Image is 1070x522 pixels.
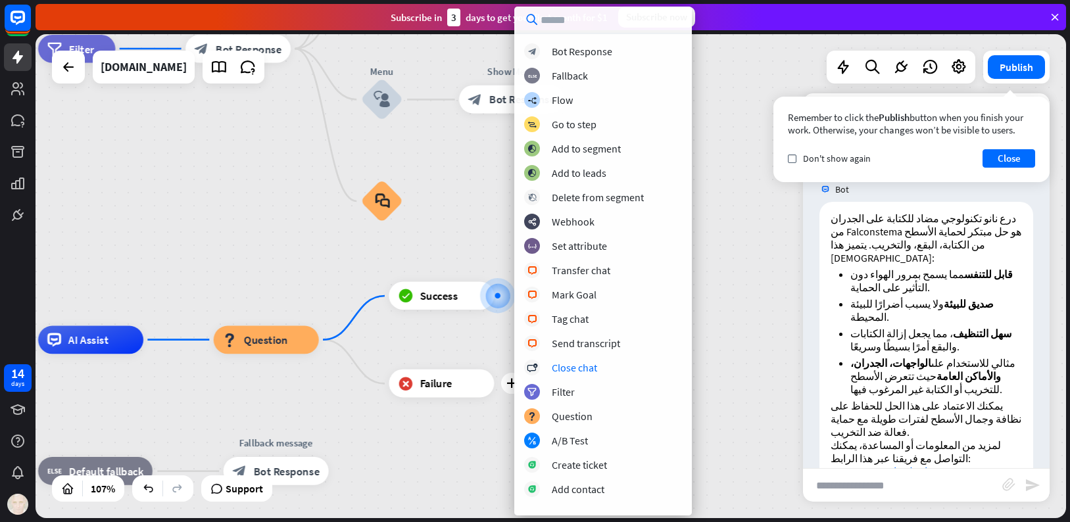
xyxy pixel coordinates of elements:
i: block_question [223,333,237,346]
i: block_livechat [527,291,537,299]
i: block_delete_from_segment [528,193,537,202]
span: Question [244,333,288,346]
div: Subscribe in days to get your first month for $1 [391,9,608,26]
div: 14 [11,368,24,379]
i: block_livechat [527,266,537,275]
i: block_close_chat [527,364,537,372]
li: مثالي للاستخدام على حيث تتعرض الأسطح للتخريب أو الكتابة غير المرغوب فيها. [850,356,1022,396]
i: webhooks [528,218,537,226]
div: Add to segment [552,142,621,155]
div: Bot Response [552,45,612,58]
button: Close [983,149,1035,168]
span: Bot Response [253,464,319,478]
li: ، مما يجعل إزالة الكتابات والبقع أمرًا بسيطًا وسريعًا. [850,327,1022,353]
div: 107% [87,478,119,499]
i: block_bot_response [468,93,482,107]
i: block_set_attribute [528,242,537,250]
i: block_goto [527,120,537,129]
i: block_question [528,412,536,421]
i: plus [506,379,517,389]
i: block_bot_response [195,41,208,55]
div: falconstema.mc [101,51,187,83]
div: Add contact [552,483,604,496]
li: مما يسمح بمرور الهواء دون التأثير على الحماية. [850,268,1022,294]
div: Close chat [552,361,597,374]
span: AI Assist [68,333,109,346]
i: block_livechat [527,315,537,323]
li: ولا يسبب أضرارًا للبيئة المحيطة. [850,297,1022,323]
i: block_add_to_segment [527,169,537,178]
p: درع نانو تكنولوجي مضاد للكتابة على الجدران من Falconstema هو حل مبتكر لحماية الأسطح من الكتابة، ا... [831,212,1022,264]
span: Bot Response [216,41,281,55]
span: Bot Response [489,93,555,107]
button: Open LiveChat chat widget [11,5,50,45]
i: block_success [398,289,412,302]
i: block_fallback [528,72,537,80]
span: Publish [879,111,910,124]
div: Transfer chat [552,264,610,277]
i: block_add_to_segment [527,145,537,153]
i: block_livechat [527,339,537,348]
i: builder_tree [527,96,537,105]
a: 14 days [4,364,32,392]
span: Support [226,478,263,499]
i: block_ab_testing [528,437,537,445]
i: filter [47,41,62,55]
span: Default fallback [69,464,143,478]
i: block_failure [398,377,412,391]
p: يمكنك الاعتماد على هذا الحل للحفاظ على نظافة وجمال الأسطح لفترات طويلة مع حماية فعالة ضد التخريب. [831,399,1022,439]
div: 3 [447,9,460,26]
i: block_attachment [1002,478,1015,491]
div: A/B Test [552,434,588,447]
div: days [11,379,24,389]
div: Menu [340,64,424,78]
div: Tag chat [552,312,589,325]
div: Fallback [552,69,588,82]
span: Success [420,289,458,302]
div: Show Menu [449,64,575,78]
div: Set attribute [552,239,607,252]
div: Create ticket [552,458,607,471]
span: Filter [69,41,94,55]
i: block_user_input [374,91,391,108]
span: Failure [420,377,452,391]
i: filter [527,388,537,396]
i: block_fallback [47,464,62,478]
i: block_bot_response [528,47,537,56]
div: Webhook [552,215,595,228]
div: Add to leads [552,166,606,179]
strong: سهل التنظيف [953,327,1011,340]
i: block_faq [374,193,389,208]
a: Falconstema - اتصل بنا [831,465,927,478]
div: Filter [552,385,575,398]
div: Question [552,410,593,423]
strong: الواجهات، الجدران، والأماكن العامة [850,356,1001,383]
div: Fallback message [213,436,339,450]
div: Mark Goal [552,288,596,301]
strong: صديق للبيئة [944,297,994,310]
button: Publish [988,55,1045,79]
p: لمزيد من المعلومات أو المساعدة، يمكنك التواصل مع فريقنا عبر هذا الرابط: [831,439,1022,478]
span: Don't show again [803,153,871,164]
i: send [1025,477,1040,493]
div: Go to step [552,118,596,131]
div: Delete from segment [552,191,644,204]
div: Flow [552,93,573,107]
div: Send transcript [552,337,620,350]
strong: قابل للتنفس [964,268,1013,281]
span: Bot [835,183,849,195]
div: Remember to click the button when you finish your work. Otherwise, your changes won’t be visible ... [788,111,1035,136]
i: block_bot_response [232,464,246,478]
